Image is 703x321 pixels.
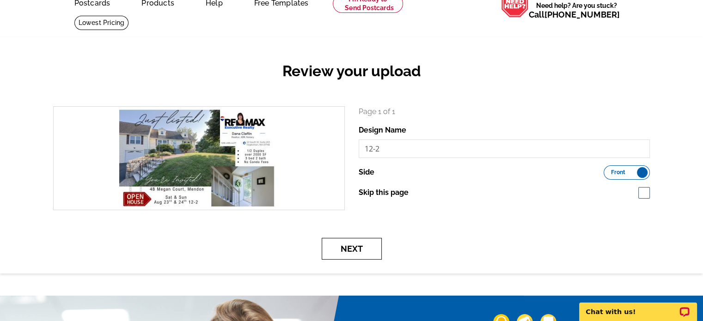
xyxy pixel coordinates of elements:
[611,170,625,175] span: Front
[322,238,382,260] button: Next
[529,10,620,19] span: Call
[46,62,657,80] h2: Review your upload
[359,106,650,117] p: Page 1 of 1
[544,10,620,19] a: [PHONE_NUMBER]
[529,1,624,19] span: Need help? Are you stuck?
[359,187,409,198] label: Skip this page
[359,125,406,136] label: Design Name
[573,292,703,321] iframe: LiveChat chat widget
[359,139,650,158] input: File Name
[359,167,374,178] label: Side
